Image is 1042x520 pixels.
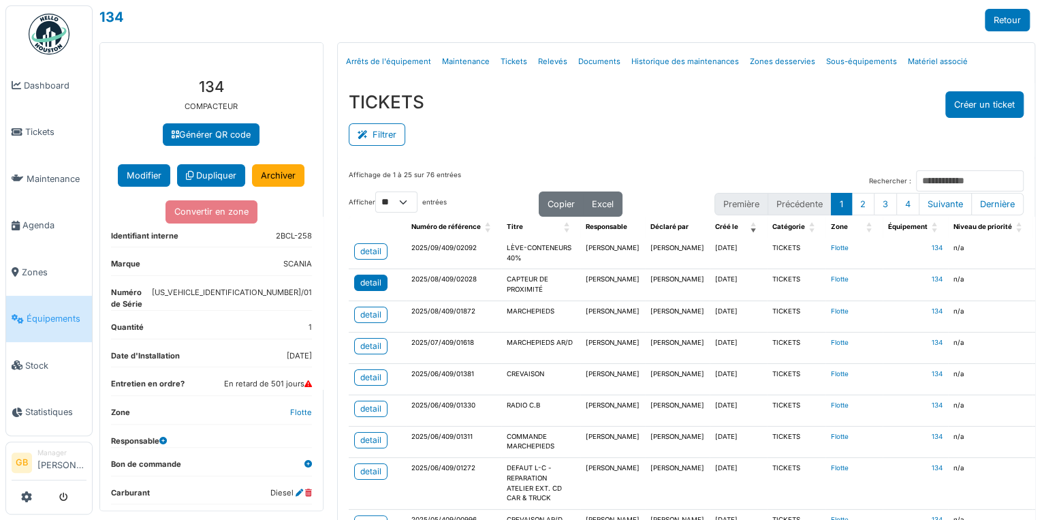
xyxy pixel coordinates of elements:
[710,332,767,363] td: [DATE]
[24,79,86,92] span: Dashboard
[751,217,759,238] span: Créé le: Activate to remove sorting
[948,426,1032,457] td: n/a
[360,309,381,321] div: detail
[177,164,245,187] a: Dupliquer
[971,193,1024,215] button: Last
[948,458,1032,510] td: n/a
[6,109,92,156] a: Tickets
[224,378,312,390] dd: En retard de 501 jours
[354,369,388,386] a: detail
[354,275,388,291] a: detail
[406,301,501,332] td: 2025/08/409/01872
[354,463,388,480] a: detail
[111,487,150,504] dt: Carburant
[501,301,580,332] td: MARCHEPIEDS
[360,403,381,415] div: detail
[360,245,381,258] div: detail
[349,123,405,146] button: Filtrer
[406,426,501,457] td: 2025/06/409/01311
[354,243,388,260] a: detail
[985,9,1030,31] a: Retour
[349,170,461,192] div: Affichage de 1 à 25 sur 76 entrées
[309,322,312,333] dd: 1
[580,301,645,332] td: [PERSON_NAME]
[349,192,447,213] label: Afficher entrées
[406,395,501,426] td: 2025/06/409/01330
[645,269,710,301] td: [PERSON_NAME]
[831,307,849,315] a: Flotte
[710,301,767,332] td: [DATE]
[821,46,902,78] a: Sous-équipements
[744,46,821,78] a: Zones desservies
[111,258,140,275] dt: Marque
[851,193,874,215] button: 2
[539,192,584,217] button: Copier
[360,434,381,446] div: detail
[932,217,940,238] span: Équipement: Activate to sort
[710,426,767,457] td: [DATE]
[111,378,185,395] dt: Entretien en ordre?
[888,223,928,230] span: Équipement
[349,91,424,112] h3: TICKETS
[831,223,848,230] span: Zone
[283,258,312,270] dd: SCANIA
[548,199,575,209] span: Copier
[37,448,86,477] li: [PERSON_NAME]
[767,363,825,395] td: TICKETS
[354,338,388,354] a: detail
[831,401,849,409] a: Flotte
[586,223,627,230] span: Responsable
[533,46,573,78] a: Relevés
[869,177,911,187] label: Rechercher :
[948,332,1032,363] td: n/a
[501,269,580,301] td: CAPTEUR DE PROXIMITÉ
[12,453,32,473] li: GB
[932,339,943,346] a: 134
[831,464,849,472] a: Flotte
[645,301,710,332] td: [PERSON_NAME]
[360,277,381,289] div: detail
[902,46,973,78] a: Matériel associé
[645,332,710,363] td: [PERSON_NAME]
[583,192,622,217] button: Excel
[948,363,1032,395] td: n/a
[710,238,767,269] td: [DATE]
[406,332,501,363] td: 2025/07/409/01618
[406,458,501,510] td: 2025/06/409/01272
[767,269,825,301] td: TICKETS
[932,370,943,378] a: 134
[948,269,1032,301] td: n/a
[6,389,92,436] a: Statistiques
[948,238,1032,269] td: n/a
[831,433,849,440] a: Flotte
[948,301,1032,332] td: n/a
[507,223,523,230] span: Titre
[710,363,767,395] td: [DATE]
[6,155,92,202] a: Maintenance
[645,395,710,426] td: [PERSON_NAME]
[1016,217,1024,238] span: Niveau de priorité: Activate to sort
[354,307,388,323] a: detail
[932,464,943,472] a: 134
[772,223,805,230] span: Catégorie
[626,46,744,78] a: Historique des maintenances
[645,363,710,395] td: [PERSON_NAME]
[111,350,180,367] dt: Date d'Installation
[111,230,178,247] dt: Identifiant interne
[485,217,493,238] span: Numéro de référence: Activate to sort
[111,407,130,424] dt: Zone
[360,340,381,352] div: detail
[111,101,312,112] p: COMPACTEUR
[809,217,817,238] span: Catégorie: Activate to sort
[714,193,1024,215] nav: pagination
[27,312,86,325] span: Équipements
[710,269,767,301] td: [DATE]
[6,202,92,249] a: Agenda
[767,301,825,332] td: TICKETS
[866,217,874,238] span: Zone: Activate to sort
[501,363,580,395] td: CREVAISON
[948,395,1032,426] td: n/a
[767,426,825,457] td: TICKETS
[111,78,312,95] h3: 134
[501,458,580,510] td: DEFAUT L-C - REPARATION ATELIER EXT. CD CAR & TRUCK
